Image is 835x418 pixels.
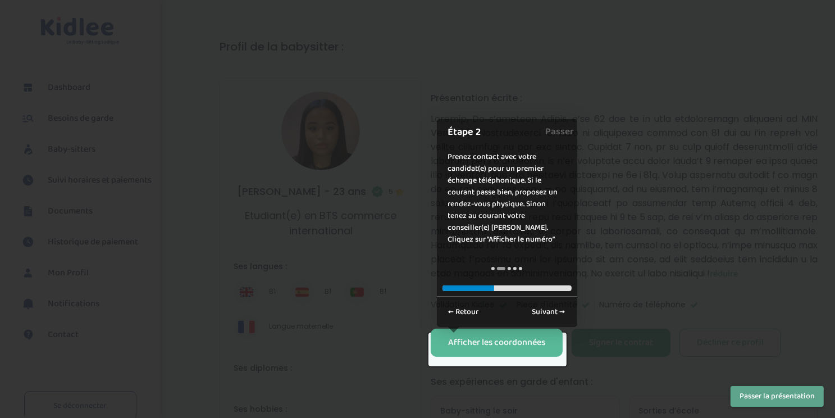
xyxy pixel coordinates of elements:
[437,140,577,257] div: Prenez contact avec votre candidat(e) pour un premier échange téléphonique. Si le courant passe b...
[731,386,824,407] button: Passer la présentation
[546,119,574,144] a: Passer
[448,337,545,349] div: Afficher les coordonnées
[526,303,572,321] a: Suivant →
[442,303,485,321] a: ← Retour
[448,125,554,140] h1: Étape 2
[431,329,563,357] button: Afficher les coordonnées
